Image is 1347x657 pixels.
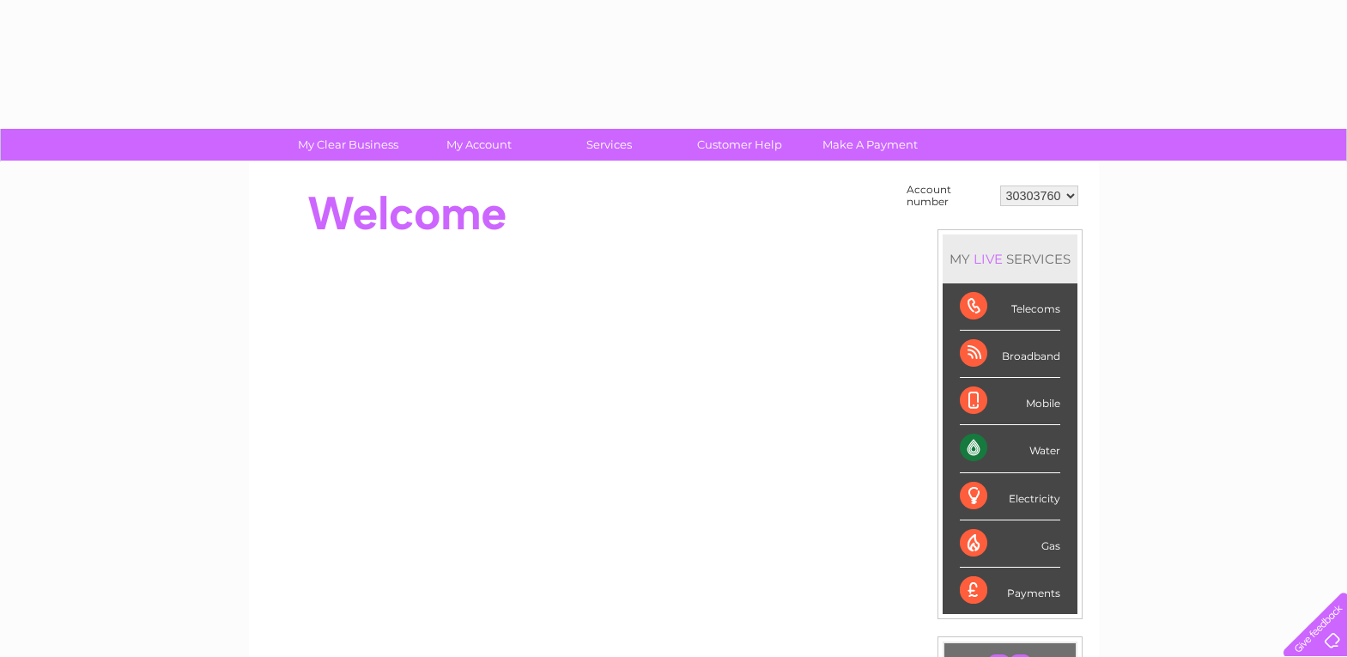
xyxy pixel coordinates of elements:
[960,568,1060,614] div: Payments
[943,234,1077,283] div: MY SERVICES
[960,425,1060,472] div: Water
[538,129,680,161] a: Services
[970,251,1006,267] div: LIVE
[960,331,1060,378] div: Broadband
[799,129,941,161] a: Make A Payment
[669,129,810,161] a: Customer Help
[408,129,549,161] a: My Account
[960,378,1060,425] div: Mobile
[960,520,1060,568] div: Gas
[960,283,1060,331] div: Telecoms
[277,129,419,161] a: My Clear Business
[902,179,996,212] td: Account number
[960,473,1060,520] div: Electricity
